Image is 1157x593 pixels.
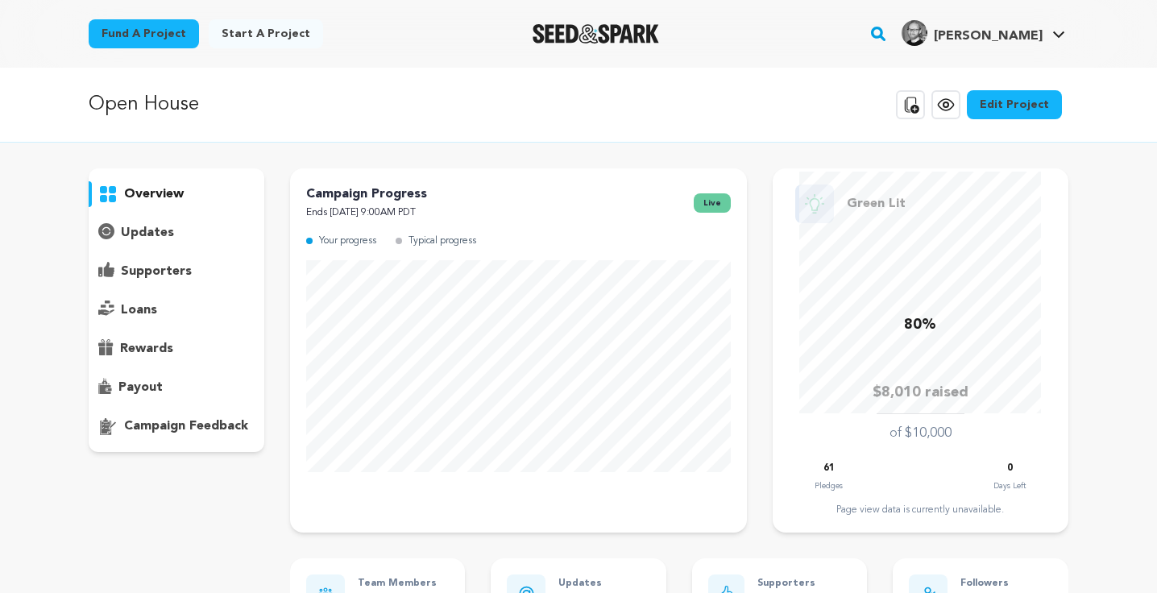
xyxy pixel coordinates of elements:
[898,17,1068,46] a: Otto G.'s Profile
[89,413,264,439] button: campaign feedback
[757,574,851,593] p: Supporters
[121,262,192,281] p: supporters
[823,459,835,478] p: 61
[120,339,173,359] p: rewards
[558,574,602,593] p: Updates
[694,193,731,213] span: live
[89,375,264,400] button: payout
[960,574,1052,593] p: Followers
[967,90,1062,119] a: Edit Project
[306,185,427,204] p: Campaign Progress
[118,378,163,397] p: payout
[306,204,427,222] p: Ends [DATE] 9:00AM PDT
[1007,459,1013,478] p: 0
[890,424,952,443] p: of $10,000
[209,19,323,48] a: Start a project
[408,232,476,251] p: Typical progress
[358,574,437,593] p: Team Members
[815,478,843,494] p: Pledges
[902,20,1043,46] div: Otto G.'s Profile
[533,24,659,44] a: Seed&Spark Homepage
[319,232,376,251] p: Your progress
[533,24,659,44] img: Seed&Spark Logo Dark Mode
[89,297,264,323] button: loans
[124,185,184,204] p: overview
[89,90,199,119] p: Open House
[121,223,174,243] p: updates
[993,478,1026,494] p: Days Left
[902,20,927,46] img: cb4394d048e7206d.jpg
[89,220,264,246] button: updates
[121,301,157,320] p: loans
[904,313,936,337] p: 80%
[789,504,1052,516] div: Page view data is currently unavailable.
[89,181,264,207] button: overview
[89,19,199,48] a: Fund a project
[898,17,1068,51] span: Otto G.'s Profile
[89,259,264,284] button: supporters
[89,336,264,362] button: rewards
[124,417,248,436] p: campaign feedback
[934,30,1043,43] span: [PERSON_NAME]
